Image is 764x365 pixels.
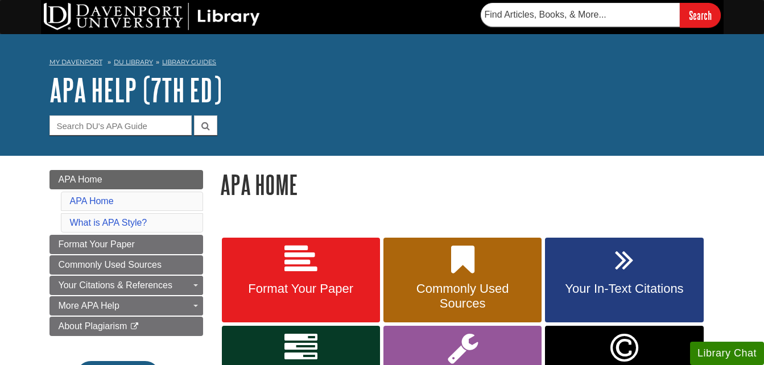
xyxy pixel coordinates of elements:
span: More APA Help [59,301,119,310]
a: APA Home [49,170,203,189]
button: Library Chat [690,342,764,365]
form: Searches DU Library's articles, books, and more [481,3,721,27]
a: About Plagiarism [49,317,203,336]
nav: breadcrumb [49,55,715,73]
a: What is APA Style? [70,218,147,227]
span: APA Home [59,175,102,184]
span: Format Your Paper [230,281,371,296]
span: Your Citations & References [59,280,172,290]
input: Find Articles, Books, & More... [481,3,680,27]
a: Format Your Paper [49,235,203,254]
input: Search DU's APA Guide [49,115,192,135]
img: DU Library [44,3,260,30]
a: Library Guides [162,58,216,66]
span: Your In-Text Citations [554,281,695,296]
span: Commonly Used Sources [392,281,533,311]
a: More APA Help [49,296,203,316]
span: Format Your Paper [59,239,135,249]
a: My Davenport [49,57,102,67]
i: This link opens in a new window [130,323,139,330]
a: Your In-Text Citations [545,238,703,323]
a: DU Library [114,58,153,66]
a: APA Home [70,196,114,206]
a: Format Your Paper [222,238,380,323]
span: Commonly Used Sources [59,260,162,269]
span: About Plagiarism [59,321,127,331]
a: Commonly Used Sources [49,255,203,275]
a: Commonly Used Sources [383,238,542,323]
h1: APA Home [220,170,715,199]
a: APA Help (7th Ed) [49,72,222,107]
a: Your Citations & References [49,276,203,295]
input: Search [680,3,721,27]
